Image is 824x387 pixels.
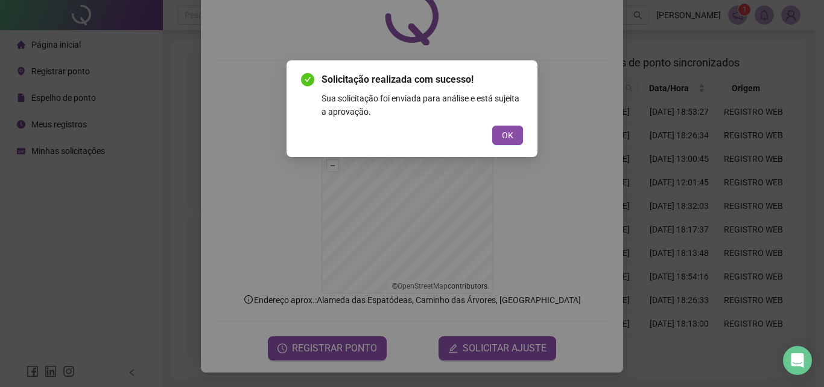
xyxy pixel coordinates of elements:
[322,72,523,87] span: Solicitação realizada com sucesso!
[492,126,523,145] button: OK
[301,73,314,86] span: check-circle
[783,346,812,375] div: Open Intercom Messenger
[322,92,523,118] div: Sua solicitação foi enviada para análise e está sujeita a aprovação.
[502,129,513,142] span: OK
